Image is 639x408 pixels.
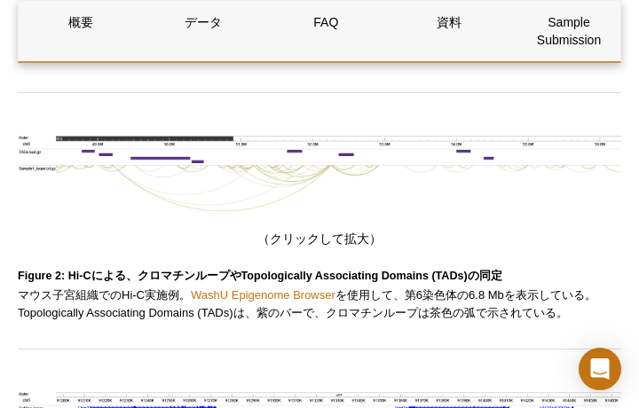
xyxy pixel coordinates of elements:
[18,133,621,247] div: （クリックして拡大）
[18,265,621,286] h3: Figure 2: Hi-Cによる、クロマチンループやTopologically Associating Domains (TADs)の同定
[19,1,142,43] a: 概要
[18,286,621,322] p: マウス子宮組織でのHi-C実施例。 を使用して、第6染色体の6.8 Mbを表示している。Topologically Associating Domains (TADs)は、紫のバーで、クロマチン...
[141,1,264,43] a: データ
[510,1,628,61] a: Sample Submission
[579,348,621,390] div: Open Intercom Messenger
[18,133,621,225] img: Hi-C enables identification of complex chromatin interactions like chromatin looping and Topologi...
[264,1,388,43] a: FAQ
[191,288,335,302] a: WashU Epigenome Browser
[387,1,510,43] a: 資料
